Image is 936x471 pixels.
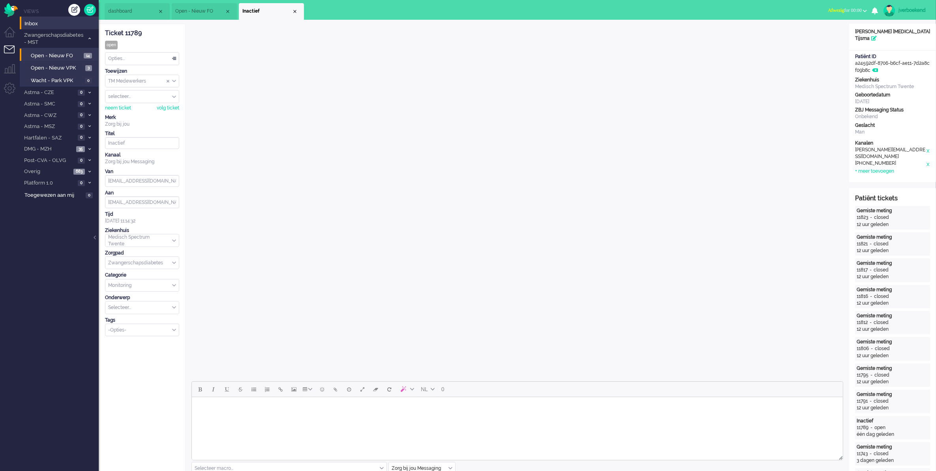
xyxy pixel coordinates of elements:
button: Afwezigfor 00:00 [823,5,872,16]
button: Language [417,382,438,396]
div: [PERSON_NAME][EMAIL_ADDRESS][DOMAIN_NAME] [855,147,926,160]
div: Select Tags [105,324,179,337]
span: Astma - SMC [23,100,75,108]
div: 12 uur geleden [857,247,928,254]
button: Add attachment [329,382,342,396]
span: Platform 1.0 [23,179,75,187]
div: 12 uur geleden [857,326,928,333]
div: + meer toevoegen [855,168,894,175]
div: Zorgpad [105,250,179,256]
div: ZBJ Messaging Status [855,107,930,113]
div: closed [874,372,889,379]
button: Underline [220,382,234,396]
div: Titel [105,130,179,137]
span: 0 [86,192,93,198]
div: Gemiste meting [857,234,928,241]
div: 12 uur geleden [857,379,928,385]
span: 683 [73,169,85,175]
span: Inactief [242,8,292,15]
div: Gemiste meting [857,365,928,372]
div: - [868,424,874,431]
span: Astma - CZE [23,89,75,96]
button: Bullet list [247,382,261,396]
button: Delay message [342,382,356,396]
button: AI [396,382,417,396]
img: avatar [883,5,895,17]
div: 11823 [857,214,868,221]
button: Bold [193,382,207,396]
li: Dashboard menu [4,27,22,45]
span: 14 [84,53,92,59]
a: Omnidesk [4,5,18,11]
span: Hartfalen - SAZ [23,134,75,142]
div: 12 uur geleden [857,352,928,359]
div: Geboortedatum [855,92,930,98]
span: 0 [78,124,85,130]
div: Gemiste meting [857,444,928,450]
span: NL [421,386,428,392]
div: - [869,345,875,352]
div: Assign User [105,90,179,103]
div: closed [874,319,889,326]
div: Gemiste meting [857,339,928,345]
span: Afwezig [828,8,844,13]
div: 11743 [857,450,868,457]
div: closed [874,293,889,300]
span: dashboard [108,8,158,15]
div: Aan [105,190,179,196]
span: 0 [85,78,92,84]
span: Astma - CWZ [23,112,75,119]
div: closed [874,267,889,273]
img: flow_omnibird.svg [4,3,18,17]
div: closed [874,398,889,405]
li: Tickets menu [4,45,22,63]
span: Astma - MSZ [23,123,75,130]
div: Patiënt ID [855,53,930,60]
a: Open - Nieuw VPK 3 [23,63,98,72]
div: volg ticket [157,105,179,111]
div: [DATE] [855,98,930,105]
div: Zorg bij jou Messaging [105,158,179,165]
span: 0 [78,158,85,164]
span: Open - Nieuw VPK [31,64,83,72]
li: Views [24,8,99,15]
span: Overig [23,168,71,175]
div: neem ticket [105,105,131,111]
span: Toegewezen aan mij [24,192,83,199]
span: 3 [85,65,92,71]
div: Ziekenhuis [855,77,930,83]
div: jverboekend [898,6,928,14]
div: Gemiste meting [857,391,928,398]
div: 11817 [857,267,868,273]
span: Open - Nieuw FO [175,8,225,15]
div: 11789 [857,424,868,431]
div: Categorie [105,272,179,279]
span: 0 [78,90,85,96]
li: Dashboard [105,3,170,20]
button: Fullscreen [356,382,369,396]
div: a24592df-8706-b6cf-ae11-7d2a8cf09b8c [849,53,936,73]
div: - [868,214,874,221]
a: Wacht - Park VPK 0 [23,76,98,85]
div: closed [875,345,890,352]
a: Open - Nieuw FO 14 [23,51,98,60]
div: 11816 [857,293,868,300]
div: 12 uur geleden [857,273,928,280]
div: open [105,41,118,49]
div: 12 uur geleden [857,300,928,307]
div: Kanalen [855,140,930,147]
div: 11795 [857,372,868,379]
div: Resize [836,453,843,460]
div: - [868,450,874,457]
span: 0 [78,112,85,118]
span: 0 [78,135,85,141]
div: 11812 [857,319,868,326]
div: Inactief [857,418,928,424]
div: Close tab [158,8,164,15]
button: 0 [438,382,448,396]
span: 0 [441,386,445,392]
div: 3 dagen geleden [857,457,928,464]
div: Gemiste meting [857,286,928,293]
div: [PHONE_NUMBER] [855,160,926,168]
